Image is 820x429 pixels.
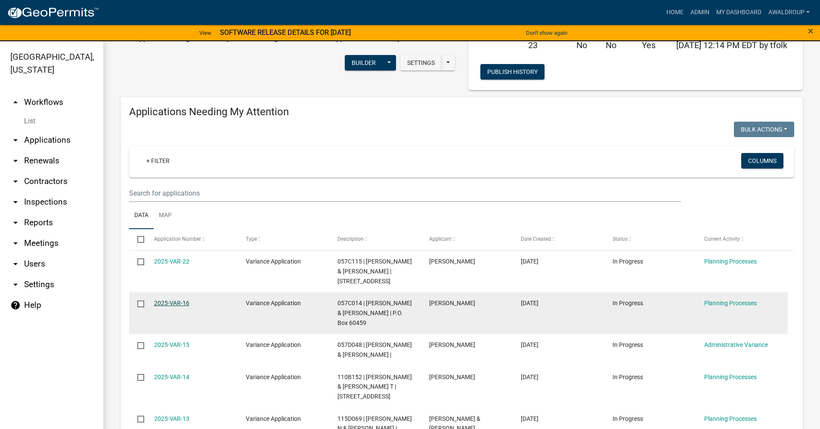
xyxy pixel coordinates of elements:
span: In Progress [613,374,643,380]
h5: No [606,40,629,50]
wm-modal-confirm: Workflow Publish History [480,69,545,76]
datatable-header-cell: Date Created [513,229,604,250]
span: Status [613,236,628,242]
button: Publish History [480,64,545,80]
datatable-header-cell: Status [604,229,696,250]
i: arrow_drop_down [10,238,21,248]
a: Administrative Variance [704,341,768,348]
span: 07/21/2025 [521,374,538,380]
span: Date Created [521,236,551,242]
span: 057C115 | TWARDOS ROBERT & LAURA | 5615 Old Atlanta Parkway [337,258,412,285]
a: Planning Processes [704,300,757,306]
span: 07/30/2025 [521,341,538,348]
span: [DATE] 12:14 PM EDT by tfolk [676,40,787,50]
span: Variance Application [246,374,301,380]
span: Jeremy Crosby [429,341,475,348]
i: arrow_drop_down [10,156,21,166]
a: Planning Processes [704,374,757,380]
i: arrow_drop_down [10,279,21,290]
i: arrow_drop_down [10,135,21,145]
i: help [10,300,21,310]
a: Planning Processes [704,258,757,265]
a: Data [129,202,154,230]
h4: Applications Needing My Attention [129,106,794,118]
span: 10/01/2025 [521,258,538,265]
span: Application Number [154,236,201,242]
datatable-header-cell: Description [329,229,421,250]
h5: 23 [528,40,563,50]
button: Settings [400,55,442,70]
button: Builder [345,55,383,70]
span: Applicant [429,236,452,242]
strong: SOFTWARE RELEASE DETAILS FOR [DATE] [220,28,351,37]
i: arrow_drop_up [10,97,21,107]
a: Home [663,4,687,21]
span: 057D048 | ROGERS PHILLIP M & DONNA M | [337,341,412,358]
a: Planning Processes [704,415,757,422]
span: Variance Application [246,300,301,306]
span: In Progress [613,258,643,265]
span: Variance Application [246,341,301,348]
a: My Dashboard [713,4,765,21]
span: 057C014 | TURNER MARIUS & TERRY | P.O. Box 60459 [337,300,412,326]
h5: Yes [642,40,663,50]
span: 110B152 | EARNEST THOMAS J III & KELLIE T | 171 N Steel Bridge Rd [337,374,412,400]
a: 2025-VAR-14 [154,374,189,380]
a: 2025-VAR-13 [154,415,189,422]
span: In Progress [613,300,643,306]
a: 2025-VAR-22 [154,258,189,265]
a: + Filter [139,153,176,169]
i: arrow_drop_down [10,176,21,187]
i: arrow_drop_down [10,218,21,228]
a: awaldroup [765,4,813,21]
span: In Progress [613,341,643,348]
a: 2025-VAR-15 [154,341,189,348]
span: Type [246,236,257,242]
button: Bulk Actions [734,122,794,137]
a: View [196,26,215,40]
i: arrow_drop_down [10,197,21,207]
a: Admin [687,4,713,21]
span: 07/17/2025 [521,415,538,422]
h5: No [576,40,593,50]
span: × [808,25,814,37]
span: In Progress [613,415,643,422]
span: Variance Application [246,415,301,422]
span: THOMAS EARNEST [429,374,475,380]
button: Close [808,26,814,36]
datatable-header-cell: Type [237,229,329,250]
button: Don't show again [523,26,571,40]
i: arrow_drop_down [10,259,21,269]
span: Description [337,236,364,242]
datatable-header-cell: Application Number [145,229,237,250]
a: Map [154,202,177,230]
a: 2025-VAR-16 [154,300,189,306]
span: Current Activity [704,236,740,242]
span: 07/31/2025 [521,300,538,306]
span: Robert Twardos [429,258,475,265]
datatable-header-cell: Current Activity [696,229,788,250]
input: Search for applications [129,184,681,202]
span: Kristy Everett [429,300,475,306]
span: Variance Application [246,258,301,265]
button: Columns [741,153,783,169]
datatable-header-cell: Select [129,229,145,250]
datatable-header-cell: Applicant [421,229,513,250]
